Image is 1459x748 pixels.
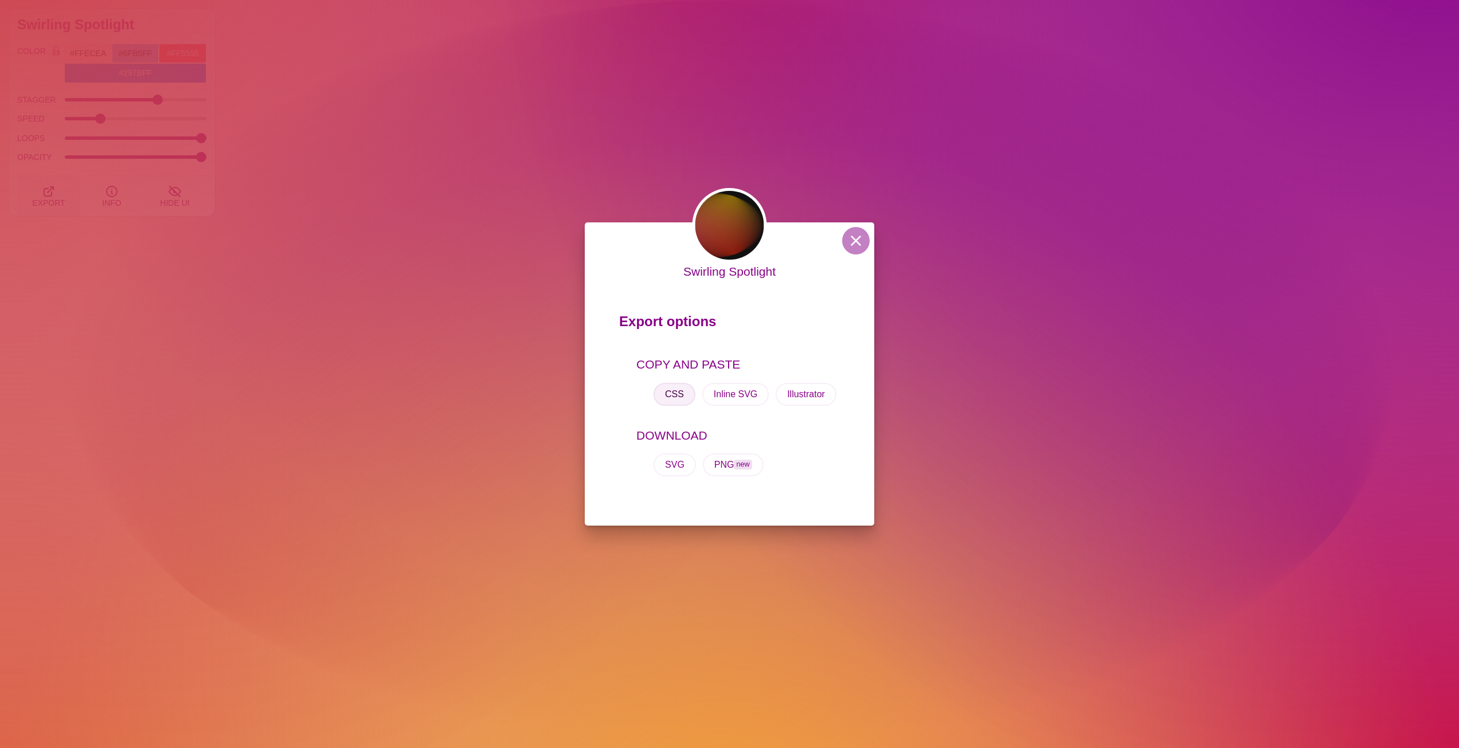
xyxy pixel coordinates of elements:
[654,453,696,476] button: SVG
[654,383,695,406] button: CSS
[776,383,836,406] button: Illustrator
[683,263,776,281] p: Swirling Spotlight
[636,355,840,374] p: COPY AND PASTE
[703,453,764,476] button: PNGnew
[636,426,840,445] p: DOWNLOAD
[619,308,840,340] p: Export options
[734,460,752,469] span: new
[693,188,767,263] img: an oval that spins with an everchanging gradient
[702,383,769,406] button: Inline SVG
